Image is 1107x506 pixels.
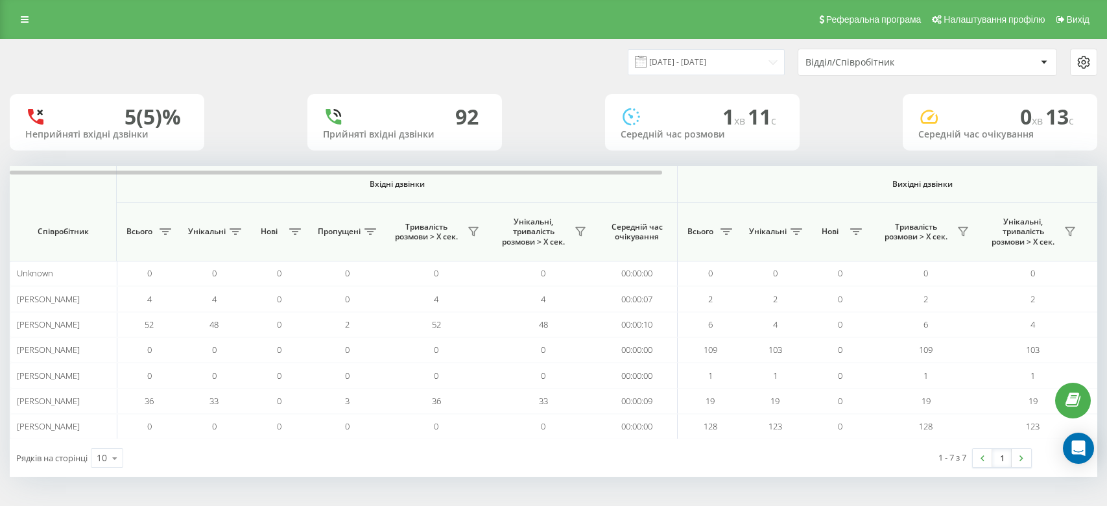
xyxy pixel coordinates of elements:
span: 19 [770,395,780,407]
span: 1 [923,370,928,381]
span: [PERSON_NAME] [17,395,80,407]
span: 6 [923,319,928,330]
td: 00:00:09 [597,389,678,414]
div: 92 [455,104,479,129]
span: 103 [768,344,782,355]
span: 0 [277,344,281,355]
span: 0 [838,420,842,432]
span: Реферальна програма [826,14,922,25]
div: 1 - 7 з 7 [938,451,966,464]
span: 19 [706,395,715,407]
span: Вихід [1067,14,1089,25]
span: 123 [768,420,782,432]
span: Тривалість розмови > Х сек. [879,222,953,242]
span: Співробітник [21,226,105,237]
span: 0 [434,344,438,355]
span: Унікальні [188,226,226,237]
span: 36 [145,395,154,407]
span: Пропущені [318,226,361,237]
td: 00:00:00 [597,414,678,439]
span: 0 [345,370,350,381]
td: 00:00:07 [597,286,678,311]
span: 0 [345,420,350,432]
span: 1 [1030,370,1035,381]
span: 0 [773,267,778,279]
span: 0 [277,293,281,305]
span: 11 [748,102,776,130]
span: 4 [1030,319,1035,330]
span: 123 [1026,420,1040,432]
span: Унікальні, тривалість розмови > Х сек. [496,217,571,247]
span: 33 [209,395,219,407]
span: 48 [209,319,219,330]
div: 5 (5)% [125,104,181,129]
span: 36 [432,395,441,407]
span: 4 [434,293,438,305]
span: 0 [541,420,545,432]
span: 0 [147,420,152,432]
span: 6 [708,319,713,330]
span: Рядків на сторінці [16,452,88,464]
div: Середній час очікування [918,129,1082,140]
span: 19 [922,395,931,407]
div: Неприйняті вхідні дзвінки [25,129,189,140]
span: 0 [345,267,350,279]
span: 0 [277,370,281,381]
span: хв [734,114,748,128]
div: Open Intercom Messenger [1063,433,1094,464]
span: 0 [277,395,281,407]
span: хв [1032,114,1045,128]
span: 4 [773,319,778,330]
span: 0 [147,370,152,381]
span: Налаштування профілю [944,14,1045,25]
td: 00:00:00 [597,261,678,286]
span: 2 [708,293,713,305]
span: 52 [432,319,441,330]
span: [PERSON_NAME] [17,420,80,432]
span: 2 [923,293,928,305]
span: Унікальні, тривалість розмови > Х сек. [986,217,1060,247]
span: 1 [722,102,748,130]
span: 0 [277,267,281,279]
span: 0 [277,420,281,432]
td: 00:00:00 [597,363,678,388]
span: c [1069,114,1074,128]
span: 0 [345,344,350,355]
span: 2 [345,319,350,330]
span: [PERSON_NAME] [17,344,80,355]
span: 33 [539,395,548,407]
span: 109 [919,344,933,355]
span: 0 [541,370,545,381]
td: 00:00:00 [597,337,678,363]
span: [PERSON_NAME] [17,319,80,330]
span: 0 [434,420,438,432]
span: 0 [838,293,842,305]
span: 128 [919,420,933,432]
span: 2 [773,293,778,305]
div: Середній час розмови [621,129,784,140]
span: 0 [212,344,217,355]
span: 0 [838,344,842,355]
span: 13 [1045,102,1074,130]
span: 0 [1020,102,1045,130]
div: Прийняті вхідні дзвінки [323,129,486,140]
span: Всього [684,226,717,237]
span: [PERSON_NAME] [17,293,80,305]
span: 3 [345,395,350,407]
span: 0 [708,267,713,279]
span: 0 [838,370,842,381]
span: 0 [345,293,350,305]
span: 0 [923,267,928,279]
span: 2 [1030,293,1035,305]
span: 0 [212,267,217,279]
span: 0 [1030,267,1035,279]
span: 4 [147,293,152,305]
span: 0 [838,319,842,330]
span: 128 [704,420,717,432]
span: Нові [814,226,846,237]
span: 4 [541,293,545,305]
span: 52 [145,319,154,330]
span: 1 [773,370,778,381]
span: Unknown [17,267,53,279]
span: 48 [539,319,548,330]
